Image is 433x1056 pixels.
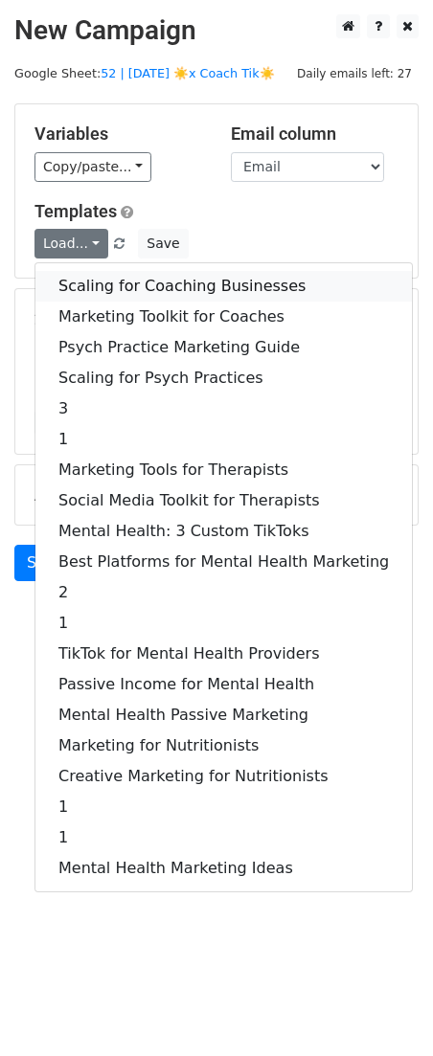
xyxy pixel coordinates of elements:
a: 2 [35,577,412,608]
a: Mental Health: 3 Custom TikToks [35,516,412,547]
span: Daily emails left: 27 [290,63,419,84]
a: Daily emails left: 27 [290,66,419,80]
a: Social Media Toolkit for Therapists [35,485,412,516]
a: Templates [34,201,117,221]
button: Save [138,229,188,258]
h5: Variables [34,124,202,145]
a: Marketing Toolkit for Coaches [35,302,412,332]
h5: Email column [231,124,399,145]
a: Creative Marketing for Nutritionists [35,761,412,792]
a: 3 [35,393,412,424]
a: Scaling for Coaching Businesses [35,271,412,302]
a: Scaling for Psych Practices [35,363,412,393]
h2: New Campaign [14,14,419,47]
small: Google Sheet: [14,66,275,80]
iframe: Chat Widget [337,964,433,1056]
a: 1 [35,424,412,455]
a: TikTok for Mental Health Providers [35,639,412,669]
a: Mental Health Passive Marketing [35,700,412,730]
a: Mental Health Marketing Ideas [35,853,412,884]
a: 1 [35,608,412,639]
a: Marketing Tools for Therapists [35,455,412,485]
a: Best Platforms for Mental Health Marketing [35,547,412,577]
a: 1 [35,792,412,822]
a: Psych Practice Marketing Guide [35,332,412,363]
a: Send [14,545,78,581]
a: Passive Income for Mental Health [35,669,412,700]
a: Copy/paste... [34,152,151,182]
a: 1 [35,822,412,853]
a: Marketing for Nutritionists [35,730,412,761]
a: 52 | [DATE] ☀️x Coach Tik☀️ [101,66,274,80]
a: Load... [34,229,108,258]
